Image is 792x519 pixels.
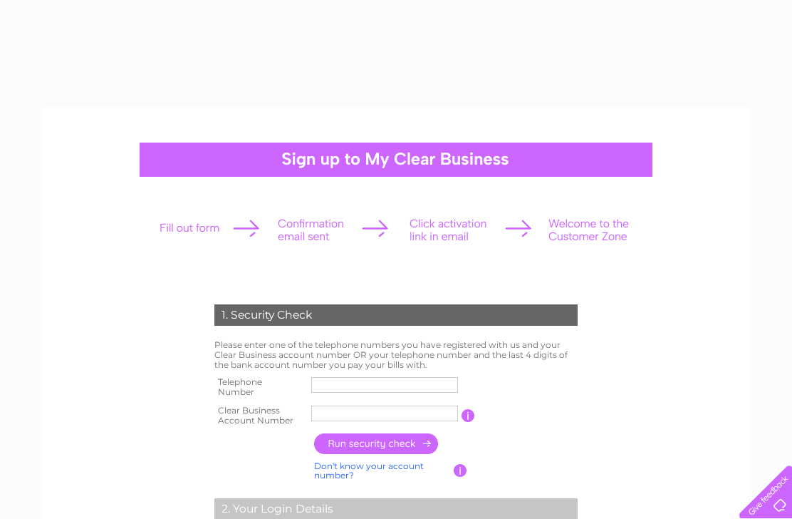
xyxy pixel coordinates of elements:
input: Information [454,464,467,477]
input: Information [462,409,475,422]
div: 1. Security Check [214,304,578,326]
a: Don't know your account number? [314,461,424,481]
th: Clear Business Account Number [211,401,308,430]
td: Please enter one of the telephone numbers you have registered with us and your Clear Business acc... [211,336,581,373]
th: Telephone Number [211,373,308,401]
